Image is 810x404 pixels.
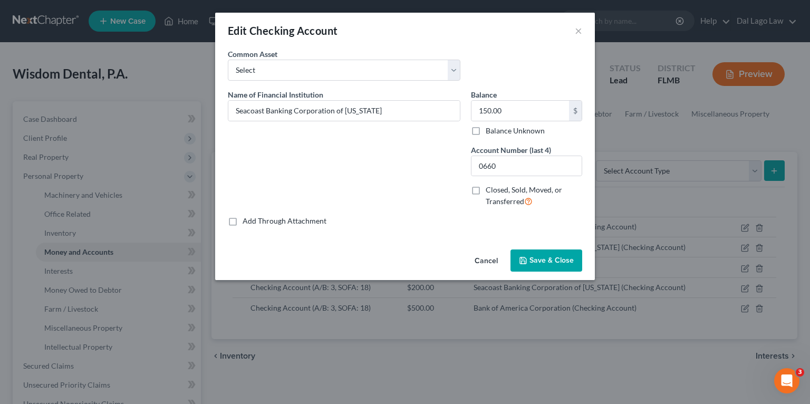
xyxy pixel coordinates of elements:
[243,216,326,226] label: Add Through Attachment
[796,368,804,377] span: 3
[569,101,582,121] div: $
[471,145,551,156] label: Account Number (last 4)
[486,126,545,136] label: Balance Unknown
[471,89,497,100] label: Balance
[774,368,799,393] iframe: Intercom live chat
[466,251,506,272] button: Cancel
[228,101,460,121] input: Enter name...
[228,90,323,99] span: Name of Financial Institution
[510,249,582,272] button: Save & Close
[471,156,582,176] input: XXXX
[228,49,277,60] label: Common Asset
[575,24,582,37] button: ×
[471,101,569,121] input: 0.00
[486,185,562,206] span: Closed, Sold, Moved, or Transferred
[228,24,247,37] span: Edit
[529,256,574,265] span: Save & Close
[249,24,337,37] span: Checking Account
